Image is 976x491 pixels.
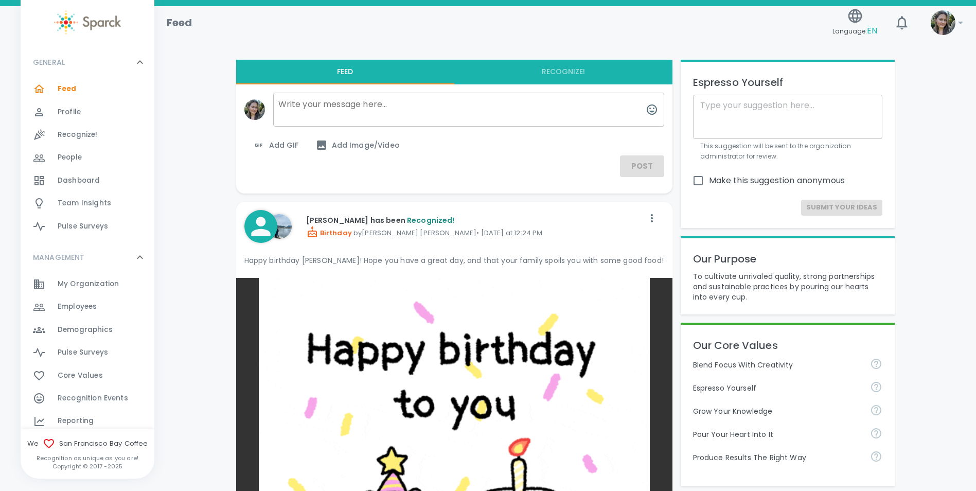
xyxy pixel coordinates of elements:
[870,450,882,463] svg: Find success working together and doing the right thing
[21,146,154,169] a: People
[693,383,862,393] p: Espresso Yourself
[693,271,882,302] p: To cultivate unrivaled quality, strong partnerships and sustainable practices by pouring our hear...
[58,152,82,163] span: People
[244,255,664,266] p: Happy birthday [PERSON_NAME]! Hope you have a great day, and that your family spoils you with som...
[21,273,154,295] a: My Organization
[58,302,97,312] span: Employees
[21,410,154,432] a: Reporting
[21,319,154,341] a: Demographics
[21,10,154,34] a: Sparck logo
[21,242,154,273] div: MANAGEMENT
[867,25,877,37] span: EN
[21,387,154,410] a: Recognition Events
[693,360,862,370] p: Blend Focus With Creativity
[306,215,644,225] p: [PERSON_NAME] has been
[21,47,154,78] div: GENERAL
[21,341,154,364] a: Pulse Surveys
[870,404,882,416] svg: Follow your curiosity and learn together
[167,14,192,31] h1: Feed
[693,452,862,463] p: Produce Results The Right Way
[54,10,121,34] img: Sparck logo
[21,364,154,387] a: Core Values
[693,406,862,416] p: Grow Your Knowledge
[58,130,98,140] span: Recognize!
[709,174,845,187] span: Make this suggestion anonymous
[21,101,154,124] a: Profile
[21,437,154,450] span: We San Francisco Bay Coffee
[21,169,154,192] a: Dashboard
[58,221,108,232] span: Pulse Surveys
[315,139,400,151] span: Add Image/Video
[870,381,882,393] svg: Share your voice and your ideas
[244,99,265,120] img: Picture of Mackenzie
[21,124,154,146] a: Recognize!
[58,107,81,117] span: Profile
[58,393,128,404] span: Recognition Events
[931,10,955,35] img: Picture of Mackenzie
[253,139,299,151] span: Add GIF
[21,78,154,242] div: GENERAL
[21,454,154,462] p: Recognition as unique as you are!
[870,358,882,370] svg: Achieve goals today and innovate for tomorrow
[267,214,292,239] img: Picture of Anna Belle Heredia
[21,78,154,100] a: Feed
[58,84,77,94] span: Feed
[21,215,154,238] a: Pulse Surveys
[58,416,94,426] span: Reporting
[236,60,672,84] div: interaction tabs
[870,427,882,440] svg: Come to work to make a difference in your own way
[306,228,352,238] span: Birthday
[454,60,672,84] button: Recognize!
[58,176,100,186] span: Dashboard
[33,57,65,67] p: GENERAL
[693,74,882,91] p: Espresso Yourself
[700,141,875,162] p: This suggestion will be sent to the organization administrator for review.
[33,252,85,262] p: MANAGEMENT
[58,198,111,208] span: Team Insights
[58,325,113,335] span: Demographics
[58,279,119,289] span: My Organization
[58,347,108,358] span: Pulse Surveys
[407,215,455,225] span: Recognized!
[58,371,103,381] span: Core Values
[828,5,881,41] button: Language:EN
[306,226,644,238] p: by [PERSON_NAME] [PERSON_NAME] • [DATE] at 12:24 PM
[693,251,882,267] p: Our Purpose
[693,429,862,440] p: Pour Your Heart Into It
[832,24,877,38] span: Language:
[21,462,154,470] p: Copyright © 2017 - 2025
[21,192,154,215] a: Team Insights
[236,60,454,84] button: Feed
[21,295,154,318] a: Employees
[693,337,882,354] p: Our Core Values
